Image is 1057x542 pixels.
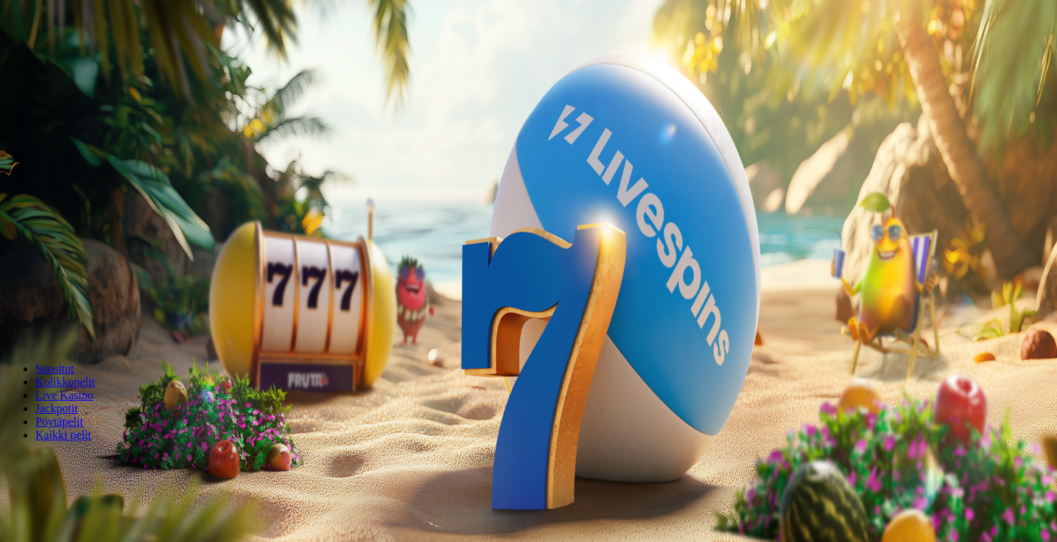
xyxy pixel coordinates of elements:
[35,402,78,415] span: Jackpotit
[35,389,94,401] span: Live Kasino
[35,376,95,388] span: Kolikkopelit
[6,337,1051,442] nav: Lobby
[35,362,74,375] span: Suositut
[35,415,83,428] span: Pöytäpelit
[35,429,91,441] span: Kaikki pelit
[6,337,1051,469] header: Lobby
